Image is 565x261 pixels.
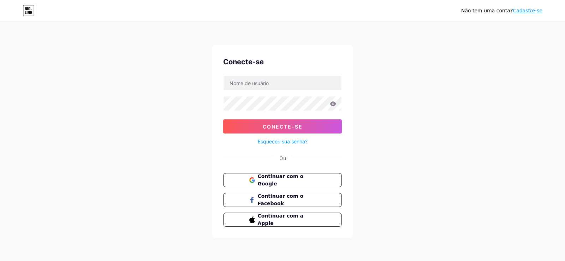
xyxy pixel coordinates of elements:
[223,193,342,207] button: Continuar com o Facebook
[258,173,304,186] font: Continuar com o Google
[258,138,308,144] font: Esqueceu sua senha?
[258,193,304,206] font: Continuar com o Facebook
[223,213,342,227] button: Continuar com a Apple
[461,8,513,13] font: Não tem uma conta?
[513,8,542,13] a: Cadastre-se
[224,76,341,90] input: Nome de usuário
[223,173,342,187] button: Continuar com o Google
[223,119,342,134] button: Conecte-se
[258,213,303,226] font: Continuar com a Apple
[223,58,264,66] font: Conecte-se
[279,155,286,161] font: Ou
[263,124,303,130] font: Conecte-se
[258,138,308,145] a: Esqueceu sua senha?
